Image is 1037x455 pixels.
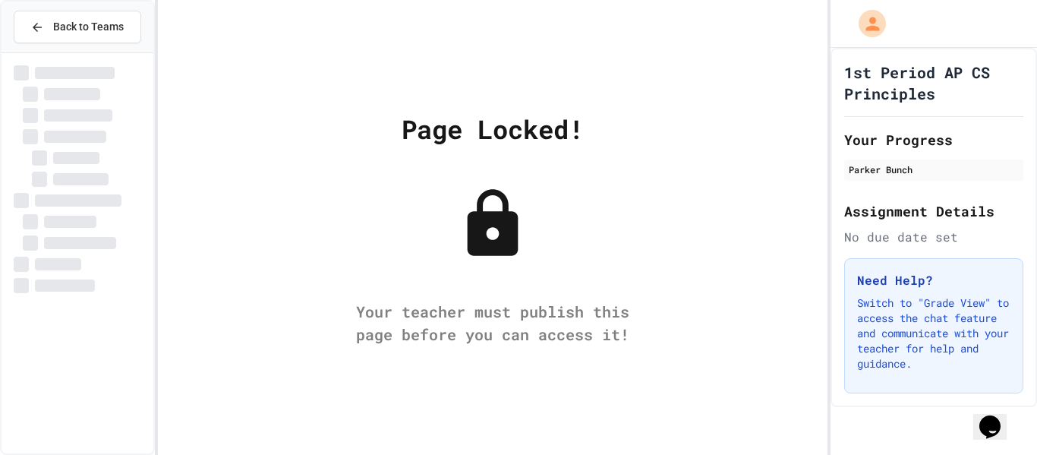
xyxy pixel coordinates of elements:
div: No due date set [844,228,1023,246]
div: Parker Bunch [849,163,1019,176]
div: Page Locked! [402,109,584,148]
h1: 1st Period AP CS Principles [844,62,1023,104]
h2: Assignment Details [844,201,1023,222]
p: Switch to "Grade View" to access the chat feature and communicate with your teacher for help and ... [857,295,1010,371]
button: Back to Teams [14,11,141,43]
h2: Your Progress [844,129,1023,150]
h3: Need Help? [857,271,1010,289]
div: Your teacher must publish this page before you can access it! [341,300,645,346]
iframe: chat widget [973,394,1022,440]
div: My Account [843,6,890,41]
span: Back to Teams [53,19,124,35]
